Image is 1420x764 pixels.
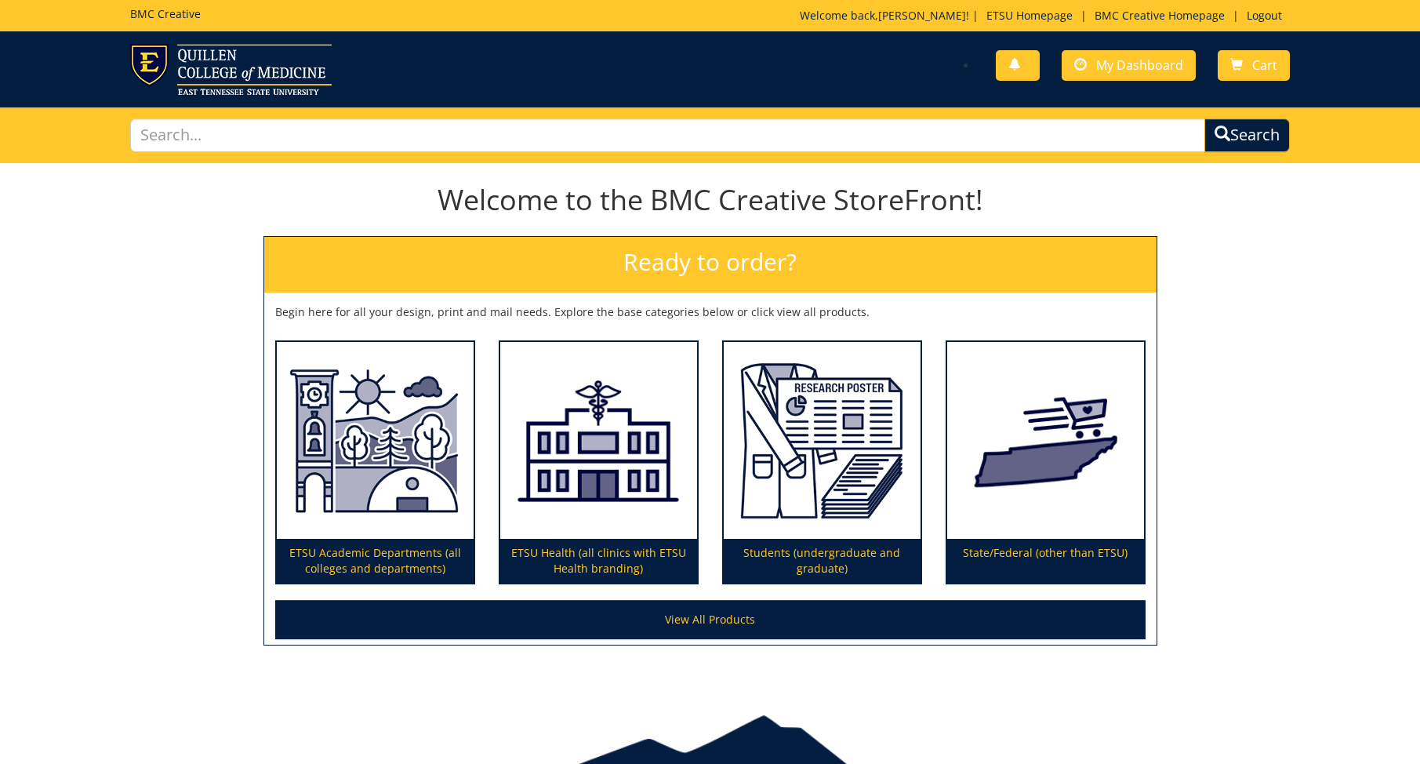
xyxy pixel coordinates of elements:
p: ETSU Health (all clinics with ETSU Health branding) [500,539,697,583]
a: My Dashboard [1062,50,1196,81]
a: Cart [1218,50,1290,81]
img: Students (undergraduate and graduate) [724,342,921,540]
a: ETSU Academic Departments (all colleges and departments) [277,342,474,584]
p: Students (undergraduate and graduate) [724,539,921,583]
img: State/Federal (other than ETSU) [947,342,1144,540]
span: My Dashboard [1096,56,1183,74]
img: ETSU Academic Departments (all colleges and departments) [277,342,474,540]
a: Logout [1239,8,1290,23]
h1: Welcome to the BMC Creative StoreFront! [263,184,1157,216]
img: ETSU Health (all clinics with ETSU Health branding) [500,342,697,540]
p: Welcome back, ! | | | [800,8,1290,24]
h5: BMC Creative [130,8,201,20]
a: BMC Creative Homepage [1087,8,1233,23]
p: State/Federal (other than ETSU) [947,539,1144,583]
a: View All Products [275,600,1146,639]
input: Search... [130,118,1205,152]
h2: Ready to order? [264,237,1157,293]
a: [PERSON_NAME] [878,8,966,23]
a: State/Federal (other than ETSU) [947,342,1144,584]
p: ETSU Academic Departments (all colleges and departments) [277,539,474,583]
button: Search [1204,118,1290,152]
a: ETSU Homepage [979,8,1080,23]
a: Students (undergraduate and graduate) [724,342,921,584]
a: ETSU Health (all clinics with ETSU Health branding) [500,342,697,584]
span: Cart [1252,56,1277,74]
p: Begin here for all your design, print and mail needs. Explore the base categories below or click ... [275,304,1146,320]
img: ETSU logo [130,44,332,95]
